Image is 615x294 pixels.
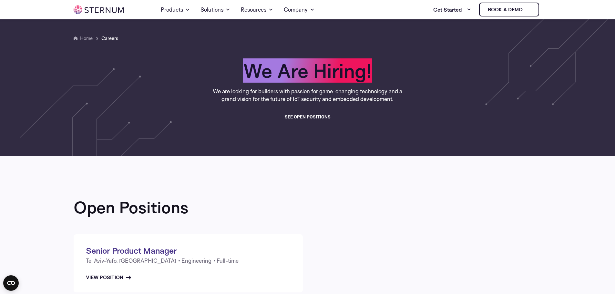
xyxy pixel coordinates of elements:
[74,5,124,14] img: sternum iot
[3,275,19,291] button: Open CMP widget
[80,35,93,41] a: Home
[200,1,231,19] a: Solutions
[161,1,190,19] a: Products
[285,113,331,121] a: see open positions
[433,3,471,16] a: Get Started
[181,256,211,266] span: Engineering
[86,245,291,256] h5: Senior Product Manager
[86,274,131,281] a: View Position
[74,198,189,216] h2: Open Positions
[525,7,530,12] img: sternum iot
[101,35,118,42] span: Careers
[217,256,239,266] span: Full-time
[479,3,539,16] a: Book a demo
[211,87,405,103] p: We are looking for builders with passion for game-changing technology and a grand vision for the ...
[243,58,372,83] span: We Are Hiring!
[86,256,176,266] span: Tel Aviv-Yafo, [GEOGRAPHIC_DATA]
[241,1,273,19] a: Resources
[284,1,315,19] a: Company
